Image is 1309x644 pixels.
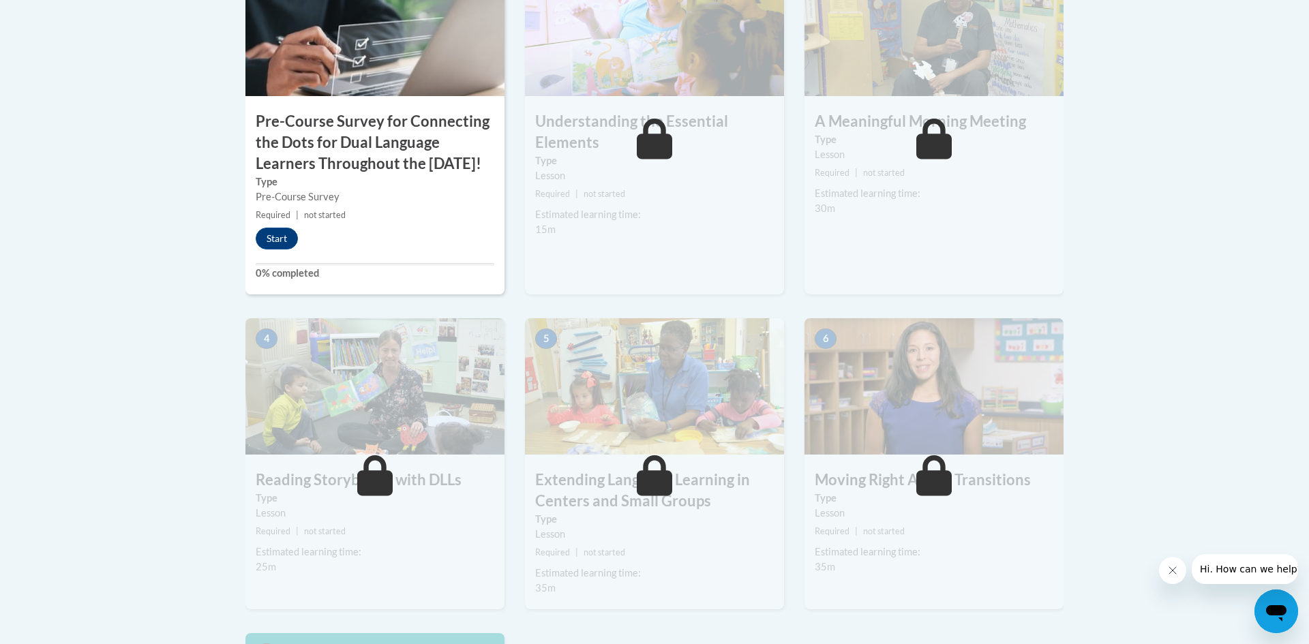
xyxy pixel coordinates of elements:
span: not started [863,526,905,536]
span: 25m [256,561,276,572]
div: Lesson [815,147,1053,162]
span: Required [256,526,290,536]
div: Lesson [256,506,494,521]
div: Pre-Course Survey [256,189,494,204]
span: 5 [535,328,557,349]
span: | [855,526,858,536]
label: 0% completed [256,266,494,281]
div: Lesson [815,506,1053,521]
div: Estimated learning time: [535,566,774,581]
iframe: Message from company [1192,554,1298,584]
span: not started [304,210,346,220]
div: Estimated learning time: [815,545,1053,559]
span: Required [815,526,849,536]
span: 35m [535,582,556,594]
span: Required [256,210,290,220]
iframe: Button to launch messaging window [1254,589,1298,633]
span: Required [535,189,570,199]
h3: Understanding the Essential Elements [525,111,784,153]
span: | [855,168,858,178]
div: Lesson [535,527,774,542]
h3: A Meaningful Morning Meeting [804,111,1064,132]
div: Estimated learning time: [256,545,494,559]
label: Type [815,491,1053,506]
iframe: Close message [1159,557,1186,584]
span: 6 [815,328,837,349]
span: 35m [815,561,835,572]
h3: Pre-Course Survey for Connecting the Dots for Dual Language Learners Throughout the [DATE]! [245,111,505,174]
span: Required [535,547,570,557]
span: | [296,210,299,220]
span: | [575,189,578,199]
span: 4 [256,328,277,349]
span: | [575,547,578,557]
label: Type [256,491,494,506]
div: Lesson [535,168,774,183]
img: Course Image [525,318,784,455]
span: not started [304,526,346,536]
img: Course Image [804,318,1064,455]
div: Estimated learning time: [815,186,1053,201]
img: Course Image [245,318,505,455]
span: | [296,526,299,536]
span: 15m [535,224,556,235]
span: not started [584,547,625,557]
button: Start [256,228,298,249]
div: Estimated learning time: [535,207,774,222]
h3: Extending Language Learning in Centers and Small Groups [525,470,784,512]
h3: Moving Right Along: Transitions [804,470,1064,491]
label: Type [535,153,774,168]
span: 30m [815,202,835,214]
span: not started [584,189,625,199]
span: not started [863,168,905,178]
h3: Reading Storybooks with DLLs [245,470,505,491]
label: Type [815,132,1053,147]
span: Hi. How can we help? [8,10,110,20]
label: Type [535,512,774,527]
span: Required [815,168,849,178]
label: Type [256,174,494,189]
